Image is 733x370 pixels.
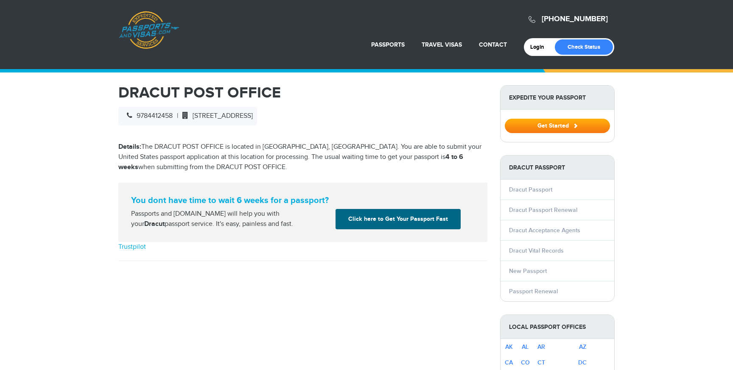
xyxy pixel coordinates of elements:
p: The DRACUT POST OFFICE is located in [GEOGRAPHIC_DATA], [GEOGRAPHIC_DATA]. You are able to submit... [118,142,487,172]
strong: Dracut [144,220,165,228]
span: 9784412458 [123,112,173,120]
div: Passports and [DOMAIN_NAME] will help you with your passport service. It's easy, painless and fast. [128,209,332,229]
a: Dracut Acceptance Agents [509,227,580,234]
strong: 4 to 6 weeks [118,153,463,171]
a: Passport Renewal [509,288,558,295]
strong: Local Passport Offices [501,315,614,339]
a: Click here to Get Your Passport Fast [336,209,461,229]
a: Dracut Vital Records [509,247,564,254]
strong: Expedite Your Passport [501,86,614,110]
a: CO [521,359,530,366]
a: [PHONE_NUMBER] [542,14,608,24]
a: Contact [479,41,507,48]
a: AK [505,343,513,351]
a: Get Started [505,122,610,129]
span: [STREET_ADDRESS] [178,112,253,120]
button: Get Started [505,119,610,133]
a: Login [530,44,550,50]
a: Dracut Passport [509,186,552,193]
a: DC [578,359,587,366]
a: CT [537,359,545,366]
strong: Dracut Passport [501,156,614,180]
a: AR [537,343,545,351]
strong: You dont have time to wait 6 weeks for a passport? [131,195,475,206]
a: Passports & [DOMAIN_NAME] [119,11,179,49]
a: Travel Visas [422,41,462,48]
a: AL [522,343,529,351]
a: Dracut Passport Renewal [509,206,577,214]
a: Trustpilot [118,243,146,251]
div: | [118,107,257,125]
h1: DRACUT POST OFFICE [118,85,487,100]
a: New Passport [509,267,547,275]
a: CA [505,359,513,366]
strong: Details: [118,143,141,151]
a: Passports [371,41,405,48]
a: AZ [579,343,586,351]
a: Check Status [555,39,613,55]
